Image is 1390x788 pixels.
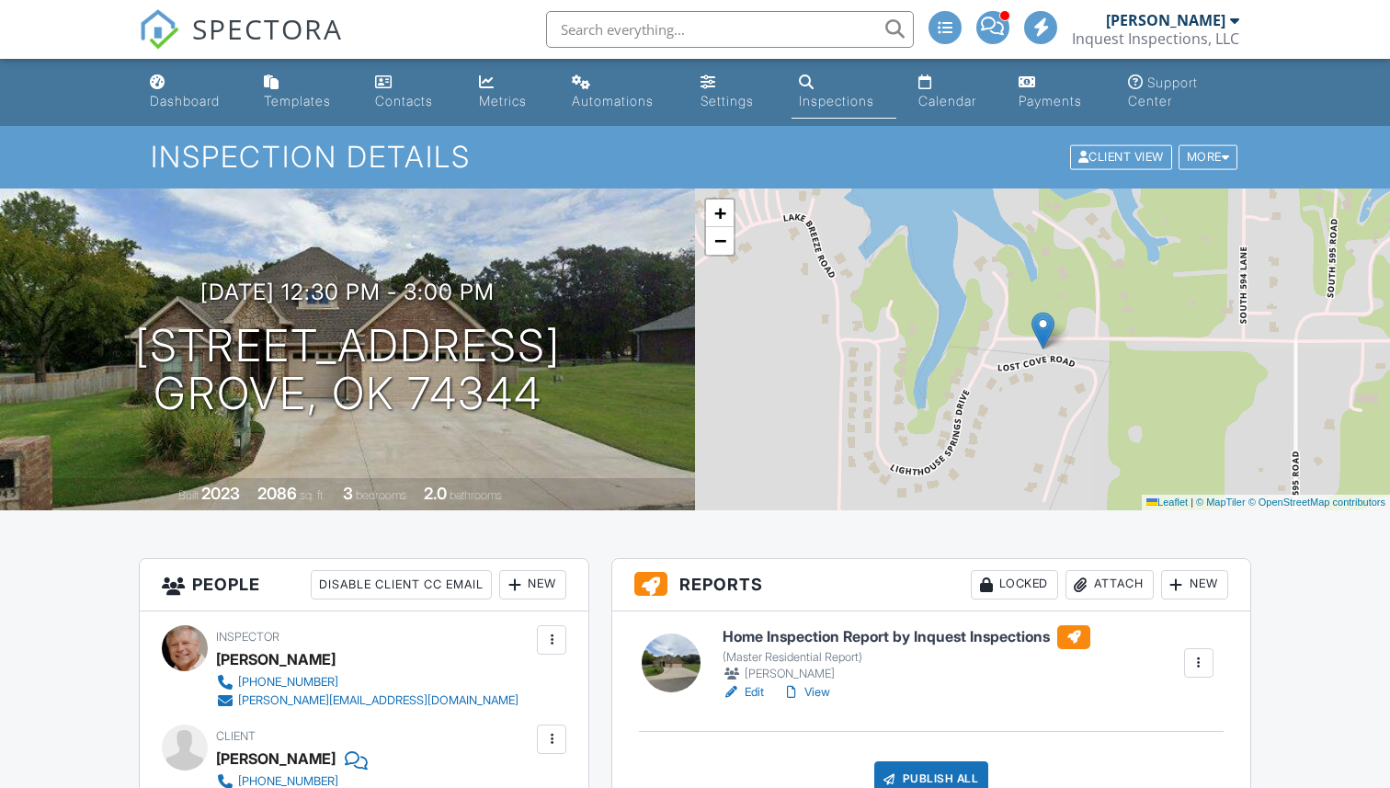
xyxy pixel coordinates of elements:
div: Templates [264,93,331,108]
span: bedrooms [356,488,406,502]
a: Inspections [792,66,896,119]
a: Zoom in [706,200,734,227]
input: Search everything... [546,11,914,48]
a: [PHONE_NUMBER] [216,673,518,691]
a: Templates [256,66,353,119]
div: [PERSON_NAME] [216,645,336,673]
a: View [782,683,830,702]
a: Payments [1011,66,1106,119]
h6: Home Inspection Report by Inquest Inspections [723,625,1090,649]
div: Settings [701,93,754,108]
a: Home Inspection Report by Inquest Inspections (Master Residential Report) [PERSON_NAME] [723,625,1090,684]
div: Attach [1065,570,1154,600]
a: SPECTORA [139,25,343,63]
a: Contacts [368,66,457,119]
span: Inspector [216,630,279,644]
span: | [1191,497,1193,508]
a: Calendar [911,66,997,119]
div: Contacts [375,93,433,108]
a: Metrics [472,66,550,119]
div: Dashboard [150,93,220,108]
span: Client [216,729,256,743]
div: [PERSON_NAME] [1106,11,1225,29]
div: [PERSON_NAME][EMAIL_ADDRESS][DOMAIN_NAME] [238,693,518,708]
span: sq. ft. [300,488,325,502]
div: [PHONE_NUMBER] [238,675,338,690]
div: Client View [1070,145,1172,170]
span: + [714,201,726,224]
div: Disable Client CC Email [311,570,492,600]
div: New [499,570,566,600]
a: [PERSON_NAME][EMAIL_ADDRESS][DOMAIN_NAME] [216,691,518,710]
div: Automations [572,93,654,108]
h1: Inspection Details [151,141,1239,173]
a: Automations (Advanced) [564,66,678,119]
div: Calendar [918,93,976,108]
a: Client View [1068,149,1177,163]
div: [PERSON_NAME] [216,745,336,772]
span: SPECTORA [192,9,343,48]
a: Zoom out [706,227,734,255]
a: © MapTiler [1196,497,1246,508]
a: © OpenStreetMap contributors [1248,497,1385,508]
a: Leaflet [1146,497,1188,508]
span: bathrooms [450,488,502,502]
div: 3 [343,484,353,503]
div: (Master Residential Report) [723,650,1090,665]
h3: People [140,559,588,611]
span: − [714,229,726,252]
div: 2023 [201,484,240,503]
div: Payments [1019,93,1082,108]
h3: Reports [612,559,1250,611]
a: Edit [723,683,764,702]
div: Locked [971,570,1058,600]
div: More [1179,145,1238,170]
a: Dashboard [142,66,242,119]
div: Metrics [479,93,527,108]
img: Marker [1031,312,1054,349]
div: Inspections [799,93,874,108]
a: Settings [693,66,777,119]
a: Support Center [1121,66,1247,119]
div: Inquest Inspections, LLC [1072,29,1239,48]
h1: [STREET_ADDRESS] Grove, OK 74344 [135,322,561,419]
img: The Best Home Inspection Software - Spectora [139,9,179,50]
div: 2.0 [424,484,447,503]
span: Built [178,488,199,502]
div: 2086 [257,484,297,503]
div: [PERSON_NAME] [723,665,1090,683]
div: Support Center [1128,74,1198,108]
div: New [1161,570,1228,600]
h3: [DATE] 12:30 pm - 3:00 pm [200,280,495,304]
